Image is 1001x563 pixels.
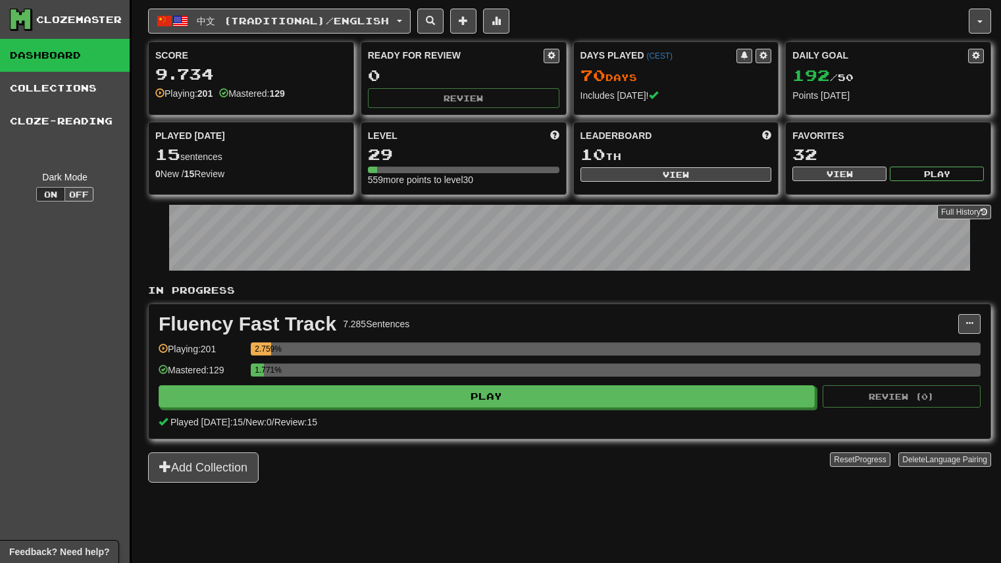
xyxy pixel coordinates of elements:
div: Mastered: [219,87,285,100]
span: / 50 [792,72,854,83]
strong: 129 [269,88,284,99]
p: In Progress [148,284,991,297]
a: (CEST) [646,51,673,61]
div: 1.771% [255,363,263,377]
div: Mastered: 129 [159,363,244,385]
button: Play [890,167,984,181]
span: Leaderboard [580,129,652,142]
button: Add Collection [148,452,259,483]
span: Level [368,129,398,142]
div: 0 [368,67,559,84]
button: Play [159,385,815,408]
button: ResetProgress [830,452,890,467]
div: 29 [368,146,559,163]
span: New: 0 [245,417,272,427]
a: Full History [937,205,991,219]
span: / [272,417,274,427]
span: Played [DATE] [155,129,225,142]
div: Favorites [792,129,984,142]
button: View [792,167,886,181]
button: Add sentence to collection [450,9,476,34]
button: Search sentences [417,9,444,34]
span: Open feedback widget [9,545,109,558]
span: Score more points to level up [550,129,559,142]
div: 2.759% [255,342,270,356]
span: Review: 15 [274,417,317,427]
div: Includes [DATE]! [580,89,772,102]
div: 7.285 Sentences [343,317,409,331]
div: Day s [580,67,772,84]
div: Ready for Review [368,49,544,62]
div: 559 more points to level 30 [368,173,559,186]
span: 15 [155,145,180,163]
span: 10 [580,145,605,163]
div: Daily Goal [792,49,968,63]
div: 32 [792,146,984,163]
span: 中文 (Traditional) / English [197,15,389,26]
button: On [36,187,65,201]
button: Review [368,88,559,108]
span: Progress [855,455,886,464]
span: / [243,417,245,427]
div: 9.734 [155,66,347,82]
div: Score [155,49,347,62]
span: 192 [792,66,830,84]
div: Playing: [155,87,213,100]
button: View [580,167,772,182]
span: 70 [580,66,605,84]
div: Dark Mode [10,171,120,184]
button: More stats [483,9,509,34]
div: Playing: 201 [159,342,244,364]
div: Points [DATE] [792,89,984,102]
button: DeleteLanguage Pairing [898,452,991,467]
button: Off [64,187,93,201]
div: th [580,146,772,163]
strong: 15 [184,169,195,179]
div: Days Played [580,49,737,62]
div: New / Review [155,167,347,180]
span: Played [DATE]: 15 [170,417,243,427]
button: 中文 (Traditional)/English [148,9,411,34]
span: Language Pairing [925,455,987,464]
button: Review (0) [823,385,981,408]
div: Fluency Fast Track [159,314,336,334]
strong: 201 [197,88,213,99]
strong: 0 [155,169,161,179]
div: Clozemaster [36,13,122,26]
div: sentences [155,146,347,163]
span: This week in points, UTC [762,129,771,142]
